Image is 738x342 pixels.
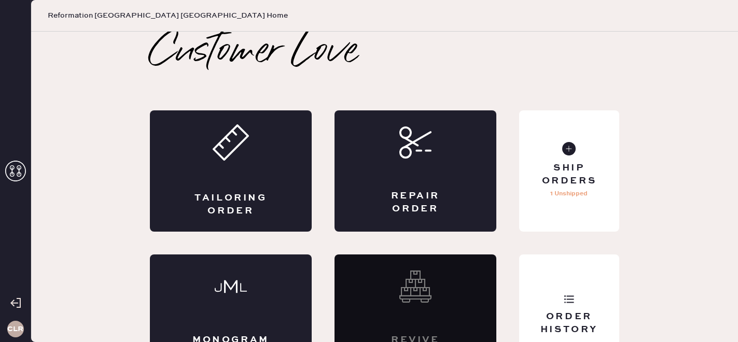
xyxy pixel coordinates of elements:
[527,310,611,336] div: Order History
[550,188,588,200] p: 1 Unshipped
[48,10,288,21] span: Reformation [GEOGRAPHIC_DATA] [GEOGRAPHIC_DATA] Home
[150,32,358,73] h2: Customer Love
[689,295,733,340] iframe: Front Chat
[191,192,270,218] div: Tailoring Order
[527,162,611,188] div: Ship Orders
[7,325,23,333] h3: CLR
[376,190,455,216] div: Repair Order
